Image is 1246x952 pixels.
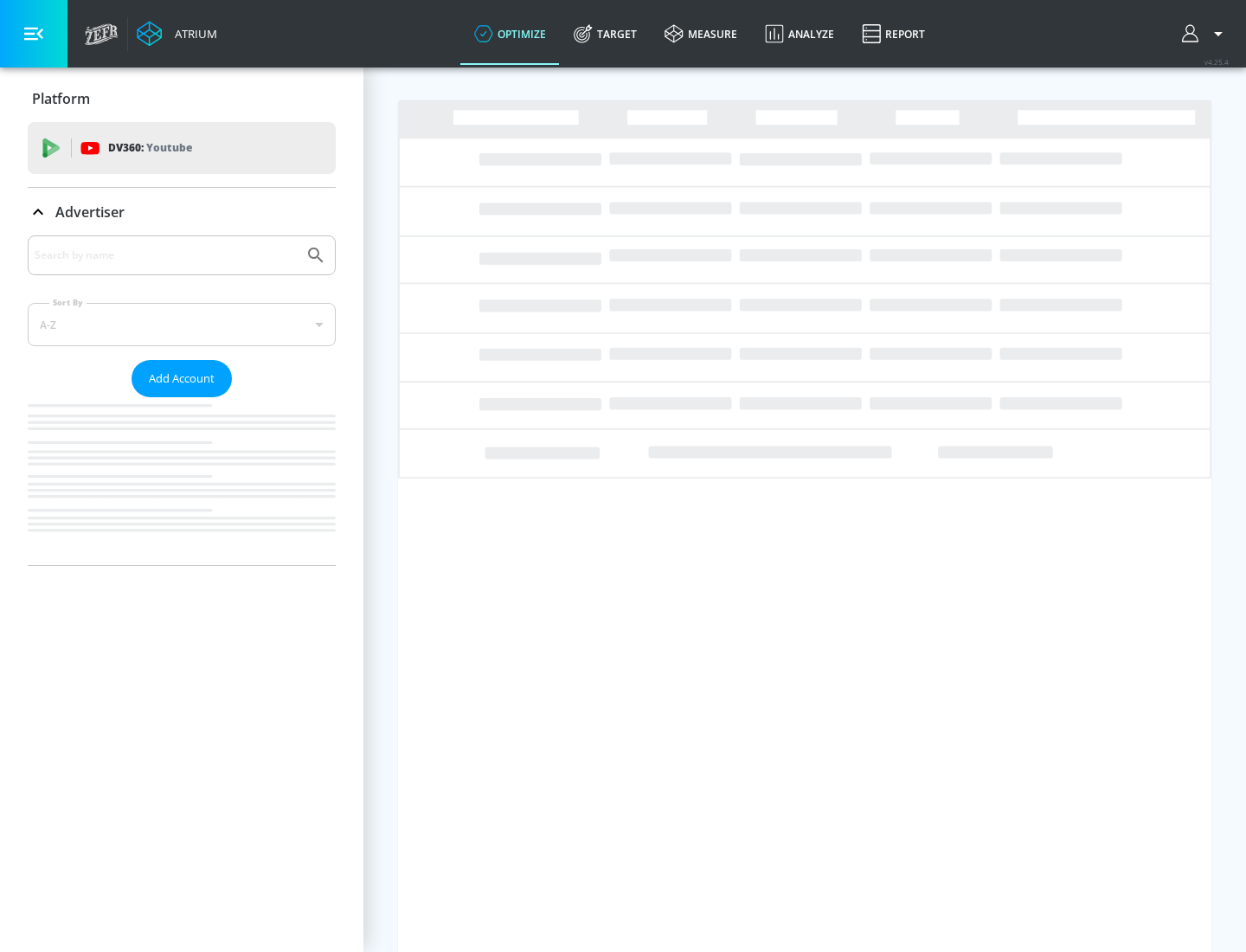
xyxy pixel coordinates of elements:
p: Advertiser [55,203,125,222]
a: Analyze [751,3,848,65]
div: DV360: Youtube [28,122,336,174]
span: Add Account [149,369,215,389]
p: Youtube [146,138,192,157]
input: Search by name [35,244,297,267]
a: Target [560,3,651,65]
div: A-Z [28,303,336,346]
a: Atrium [137,21,217,47]
a: Report [848,3,939,65]
button: Add Account [132,360,232,397]
div: Advertiser [28,235,336,565]
a: optimize [460,3,560,65]
label: Sort By [49,297,87,308]
div: Platform [28,74,336,123]
nav: list of Advertiser [28,397,336,565]
div: Atrium [168,26,217,42]
div: Advertiser [28,188,336,236]
p: Platform [32,89,90,108]
a: measure [651,3,751,65]
p: DV360: [108,138,192,158]
span: v 4.25.4 [1204,57,1229,67]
